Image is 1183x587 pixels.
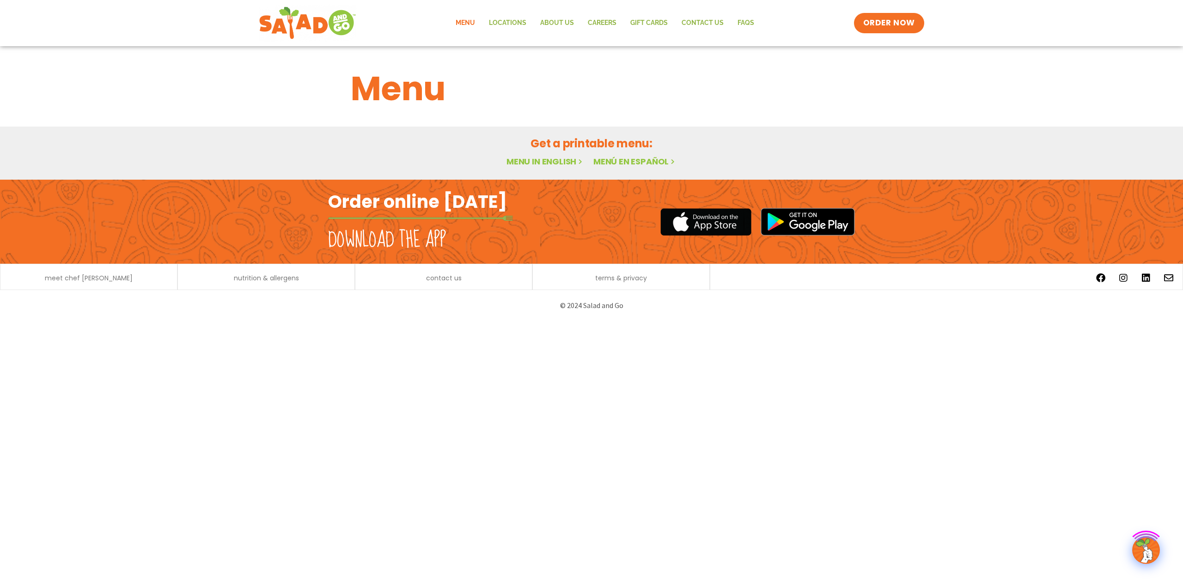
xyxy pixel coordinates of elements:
a: nutrition & allergens [234,275,299,281]
a: Menu [449,12,482,34]
a: Contact Us [675,12,731,34]
a: contact us [426,275,462,281]
img: new-SAG-logo-768×292 [259,5,356,42]
h1: Menu [351,64,832,114]
h2: Get a printable menu: [351,135,832,151]
a: About Us [533,12,581,34]
a: Careers [581,12,623,34]
h2: Order online [DATE] [328,190,507,213]
a: terms & privacy [595,275,647,281]
img: fork [328,216,513,221]
img: google_play [761,208,855,236]
p: © 2024 Salad and Go [333,299,850,312]
a: meet chef [PERSON_NAME] [45,275,133,281]
a: GIFT CARDS [623,12,675,34]
a: ORDER NOW [854,13,924,33]
a: FAQs [731,12,761,34]
h2: Download the app [328,227,446,253]
span: ORDER NOW [863,18,915,29]
a: Menú en español [593,156,677,167]
a: Menu in English [506,156,584,167]
nav: Menu [449,12,761,34]
a: Locations [482,12,533,34]
img: appstore [660,207,751,237]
